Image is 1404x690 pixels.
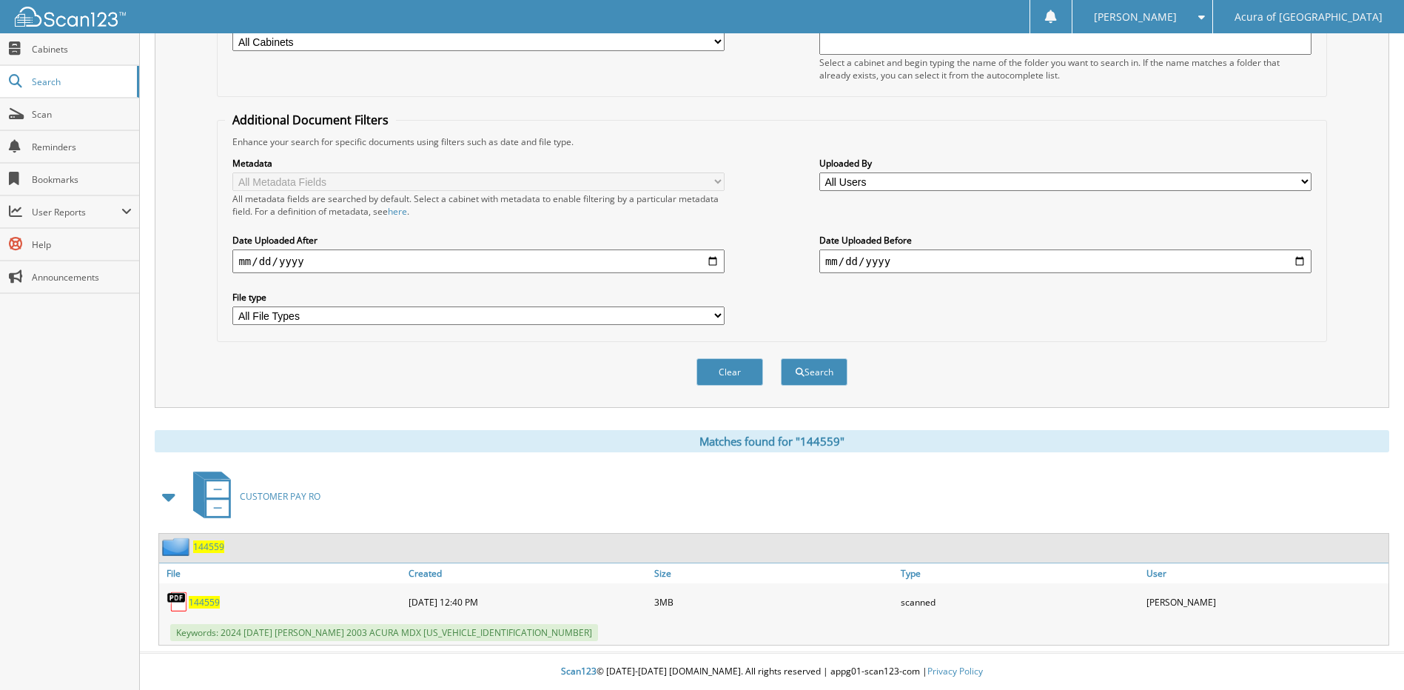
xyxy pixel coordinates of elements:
span: Search [32,76,130,88]
div: All metadata fields are searched by default. Select a cabinet with metadata to enable filtering b... [232,192,725,218]
div: 3MB [651,587,896,617]
div: scanned [897,587,1143,617]
label: Metadata [232,157,725,170]
a: Size [651,563,896,583]
label: Uploaded By [819,157,1311,170]
span: Help [32,238,132,251]
img: scan123-logo-white.svg [15,7,126,27]
span: Cabinets [32,43,132,56]
legend: Additional Document Filters [225,112,396,128]
a: CUSTOMER PAY RO [184,467,320,526]
div: [DATE] 12:40 PM [405,587,651,617]
div: Enhance your search for specific documents using filters such as date and file type. [225,135,1318,148]
a: Privacy Policy [927,665,983,677]
span: Bookmarks [32,173,132,186]
label: Date Uploaded After [232,234,725,247]
input: start [232,249,725,273]
iframe: Chat Widget [1330,619,1404,690]
div: Select a cabinet and begin typing the name of the folder you want to search in. If the name match... [819,56,1311,81]
div: [PERSON_NAME] [1143,587,1388,617]
span: Announcements [32,271,132,284]
label: Date Uploaded Before [819,234,1311,247]
a: 144559 [189,596,220,609]
a: File [159,563,405,583]
span: Acura of [GEOGRAPHIC_DATA] [1235,13,1383,21]
span: User Reports [32,206,121,218]
button: Search [781,358,847,386]
span: Scan [32,108,132,121]
span: Reminders [32,141,132,153]
span: CUSTOMER PAY RO [240,490,320,503]
span: Keywords: 2024 [DATE] [PERSON_NAME] 2003 ACURA MDX [US_VEHICLE_IDENTIFICATION_NUMBER] [170,624,598,641]
input: end [819,249,1311,273]
span: [PERSON_NAME] [1094,13,1177,21]
div: Matches found for "144559" [155,430,1389,452]
img: folder2.png [162,537,193,556]
div: © [DATE]-[DATE] [DOMAIN_NAME]. All rights reserved | appg01-scan123-com | [140,654,1404,690]
a: Created [405,563,651,583]
a: Type [897,563,1143,583]
a: here [388,205,407,218]
a: 144559 [193,540,224,553]
label: File type [232,291,725,304]
img: PDF.png [167,591,189,613]
button: Clear [696,358,763,386]
a: User [1143,563,1388,583]
span: Scan123 [561,665,597,677]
